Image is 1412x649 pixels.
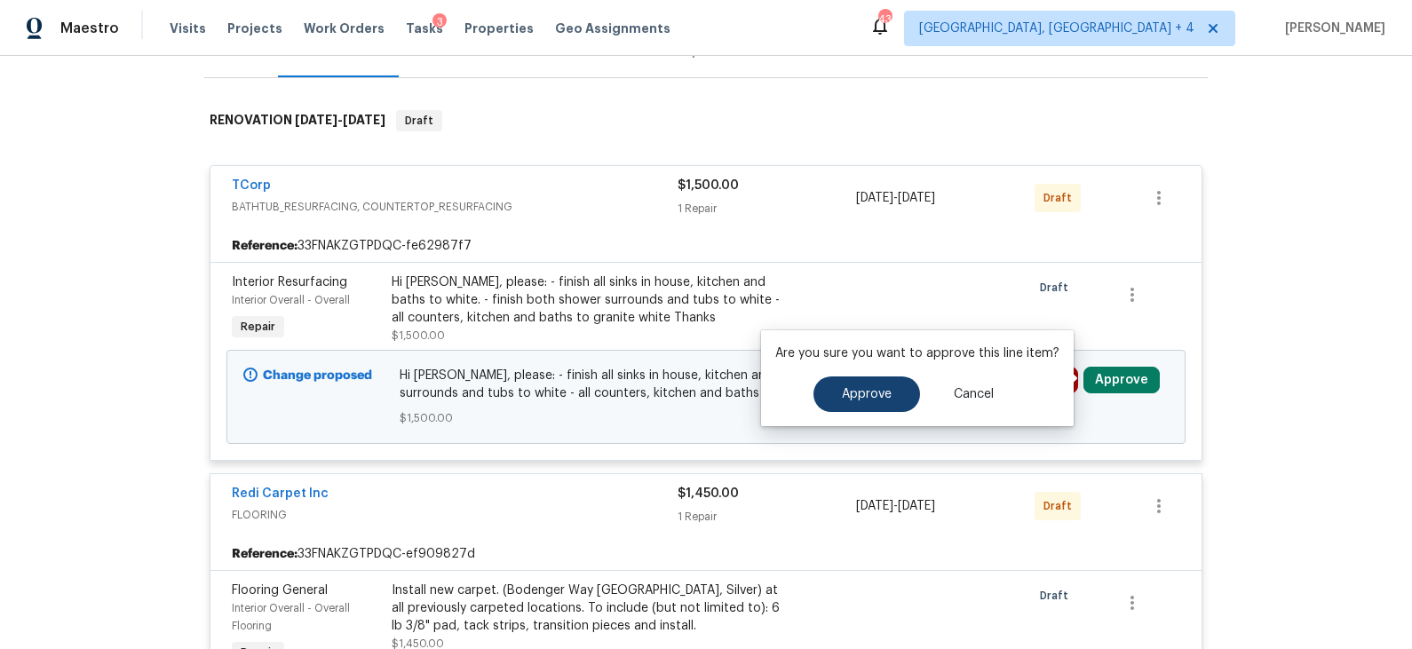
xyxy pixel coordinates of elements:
span: Projects [227,20,282,37]
span: Flooring General [232,584,328,597]
div: 43 [878,11,891,28]
span: [DATE] [856,192,893,204]
span: [DATE] [856,500,893,512]
span: Properties [464,20,534,37]
div: 33FNAKZGTPDQC-fe62987f7 [210,230,1202,262]
div: 1 Repair [678,508,856,526]
span: [DATE] [295,114,337,126]
h6: RENOVATION [210,110,385,131]
span: Work Orders [304,20,385,37]
button: Approve [813,376,920,412]
span: Draft [1040,279,1075,297]
span: - [856,189,935,207]
div: 3 [432,13,447,31]
span: Geo Assignments [555,20,670,37]
span: Approve [842,388,892,401]
span: $1,450.00 [392,638,444,649]
span: [DATE] [898,500,935,512]
a: Redi Carpet Inc [232,487,329,500]
span: Draft [398,112,440,130]
span: FLOORING [232,506,678,524]
span: Cancel [954,388,994,401]
button: Approve [1083,367,1160,393]
span: Interior Overall - Overall Flooring [232,603,350,631]
div: Hi [PERSON_NAME], please: - finish all sinks in house, kitchen and baths to white. - finish both ... [392,273,781,327]
b: Reference: [232,545,297,563]
span: BATHTUB_RESURFACING, COUNTERTOP_RESURFACING [232,198,678,216]
div: 33FNAKZGTPDQC-ef909827d [210,538,1202,570]
span: Draft [1040,587,1075,605]
div: Install new carpet. (Bodenger Way [GEOGRAPHIC_DATA], Silver) at all previously carpeted locations... [392,582,781,635]
span: $1,450.00 [678,487,739,500]
span: [DATE] [898,192,935,204]
span: $1,500.00 [678,179,739,192]
span: - [856,497,935,515]
p: Are you sure you want to approve this line item? [775,344,1059,362]
span: Visits [170,20,206,37]
span: Interior Overall - Overall [232,295,350,305]
span: [PERSON_NAME] [1278,20,1385,37]
span: Tasks [406,22,443,35]
span: [GEOGRAPHIC_DATA], [GEOGRAPHIC_DATA] + 4 [919,20,1194,37]
span: $1,500.00 [392,330,445,341]
b: Reference: [232,237,297,255]
span: Draft [1043,497,1079,515]
a: TCorp [232,179,271,192]
span: Hi [PERSON_NAME], please: - finish all sinks in house, kitchen and baths to white. - finish both ... [400,367,1013,402]
span: Interior Resurfacing [232,276,347,289]
span: - [295,114,385,126]
span: Repair [234,318,282,336]
span: [DATE] [343,114,385,126]
div: RENOVATION [DATE]-[DATE]Draft [204,92,1208,149]
span: $1,500.00 [400,409,1013,427]
button: Cancel [925,376,1022,412]
span: Draft [1043,189,1079,207]
div: 1 Repair [678,200,856,218]
span: Maestro [60,20,119,37]
b: Change proposed [263,369,372,382]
